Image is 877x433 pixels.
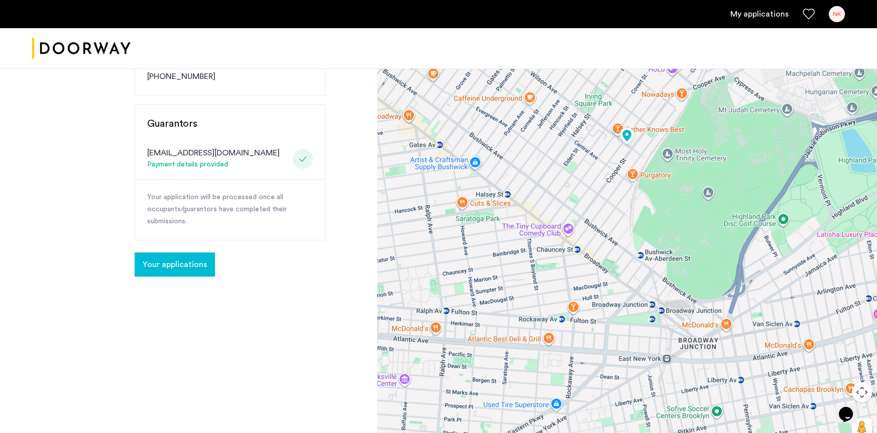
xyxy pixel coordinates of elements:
[143,258,207,271] span: Your applications
[852,382,872,402] button: Map camera controls
[147,117,313,131] h3: Guarantors
[135,252,215,277] button: button
[803,8,815,20] a: Favorites
[730,8,789,20] a: My application
[835,393,867,423] iframe: chat widget
[32,30,131,67] a: Cazamio logo
[147,192,313,228] p: Your application will be processed once all occupants/guarantors have completed their submissions.
[135,261,215,269] cazamio-button: Go to application
[32,30,131,67] img: logo
[147,70,215,82] a: [PHONE_NUMBER]
[147,147,280,159] div: [EMAIL_ADDRESS][DOMAIN_NAME]
[829,6,845,22] div: NK
[147,159,280,171] div: Payment details provided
